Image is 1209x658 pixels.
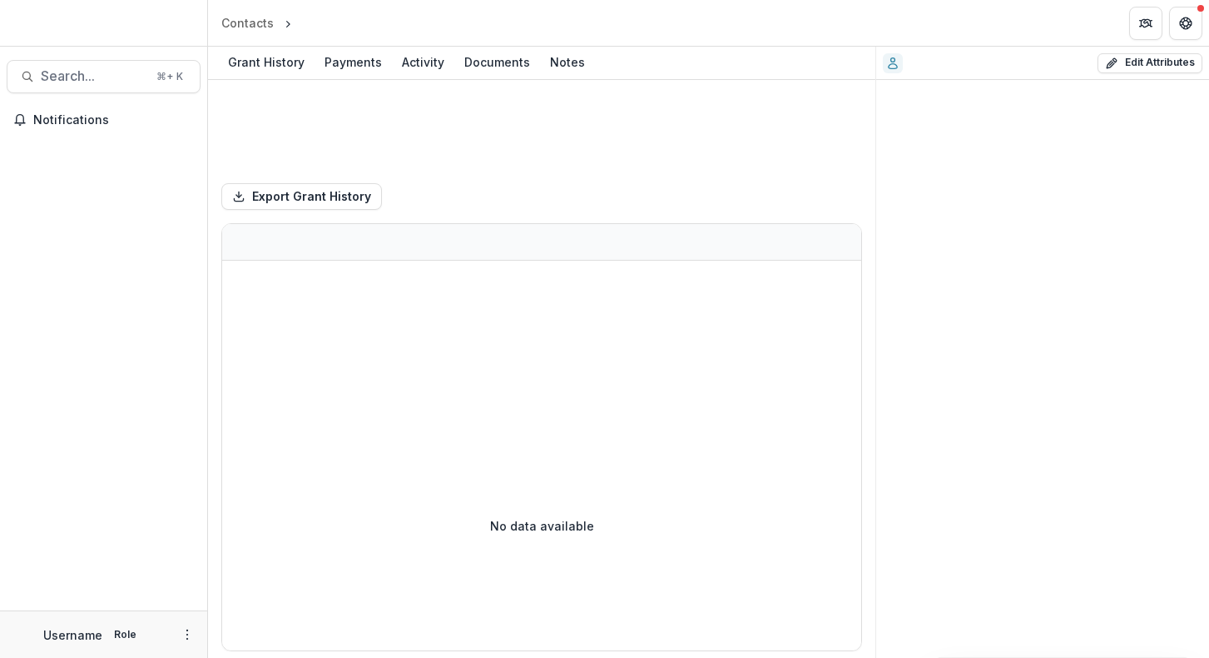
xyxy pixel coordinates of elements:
a: Activity [395,47,451,79]
a: Contacts [215,11,280,35]
button: Get Help [1169,7,1202,40]
button: More [177,625,197,645]
p: Role [109,627,141,642]
a: Payments [318,47,389,79]
button: Export Grant History [221,183,382,210]
a: Documents [458,47,537,79]
p: No data available [490,517,594,535]
button: Edit Attributes [1098,53,1202,73]
button: Search... [7,60,201,93]
p: Username [43,626,102,644]
nav: breadcrumb [215,11,366,35]
div: Grant History [221,50,311,74]
span: Notifications [33,113,194,127]
a: Notes [543,47,592,79]
button: Notifications [7,107,201,133]
div: Contacts [221,14,274,32]
button: Partners [1129,7,1162,40]
div: Payments [318,50,389,74]
div: Activity [395,50,451,74]
a: Grant History [221,47,311,79]
span: Search... [41,68,146,84]
div: Documents [458,50,537,74]
div: Notes [543,50,592,74]
div: ⌘ + K [153,67,186,86]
